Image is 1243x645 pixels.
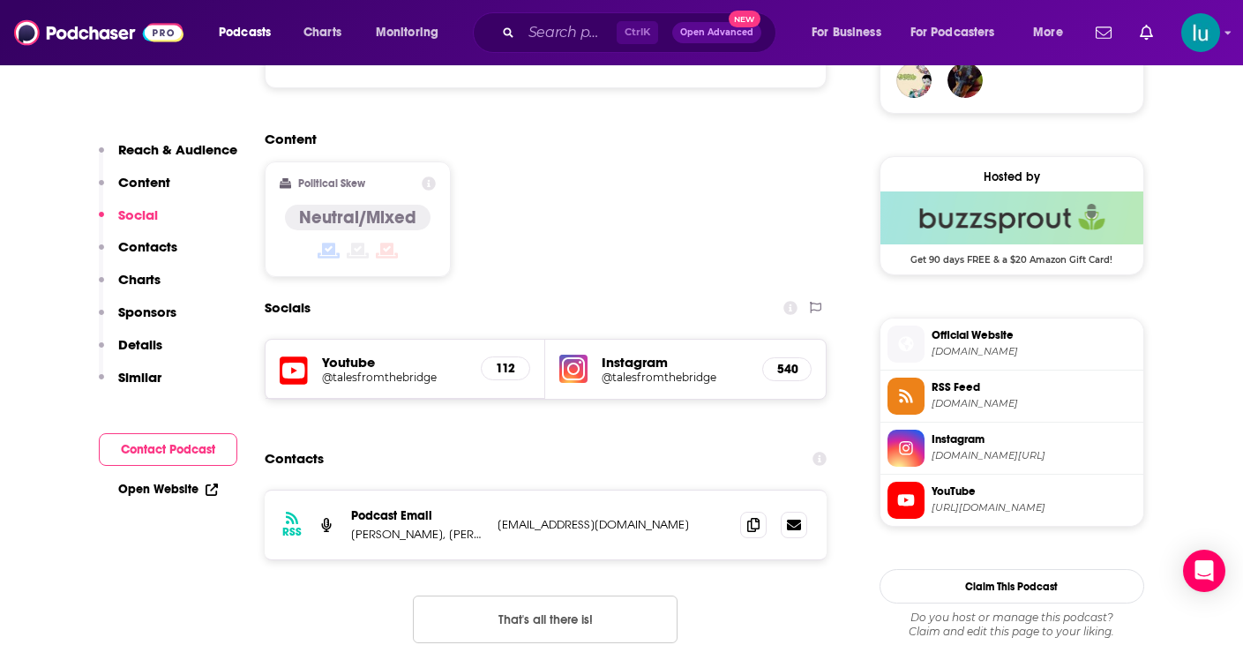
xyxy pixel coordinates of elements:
button: Contacts [99,238,177,271]
span: Instagram [932,431,1136,447]
p: [PERSON_NAME], [PERSON_NAME] [351,527,483,542]
a: Show notifications dropdown [1133,18,1160,48]
a: Buzzsprout Deal: Get 90 days FREE & a $20 Amazon Gift Card! [880,191,1143,264]
a: Official Website[DOMAIN_NAME] [887,326,1136,363]
div: Search podcasts, credits, & more... [490,12,793,53]
span: Official Website [932,327,1136,343]
h2: Political Skew [298,177,365,190]
span: New [729,11,760,27]
a: Charts [292,19,352,47]
a: @talesfromthebridge [602,371,748,384]
img: Podchaser - Follow, Share and Rate Podcasts [14,16,183,49]
span: Logged in as lusodano [1181,13,1220,52]
span: https://www.youtube.com/@talesfromthebridge [932,501,1136,514]
button: Nothing here. [413,596,678,643]
button: Claim This Podcast [880,569,1144,604]
h2: Contacts [265,442,324,476]
button: Sponsors [99,304,176,336]
p: Similar [118,369,161,386]
a: @talesfromthebridge [322,371,468,384]
span: Ctrl K [617,21,658,44]
button: Show profile menu [1181,13,1220,52]
h5: 540 [777,362,797,377]
p: Charts [118,271,161,288]
h3: RSS [282,525,302,539]
button: open menu [363,19,461,47]
h2: Socials [265,291,311,325]
button: Details [99,336,162,369]
button: Contact Podcast [99,433,237,466]
span: Open Advanced [680,28,753,37]
h5: 112 [496,361,515,376]
span: For Business [812,20,881,45]
img: Buzzsprout Deal: Get 90 days FREE & a $20 Amazon Gift Card! [880,191,1143,244]
p: Social [118,206,158,223]
div: Open Intercom Messenger [1183,550,1225,592]
img: kelley866 [947,63,983,98]
span: YouTube [932,484,1136,499]
span: More [1033,20,1063,45]
h5: Instagram [602,354,748,371]
p: Details [118,336,162,353]
p: Contacts [118,238,177,255]
span: RSS Feed [932,379,1136,395]
p: Content [118,174,170,191]
button: Social [99,206,158,239]
img: castoffcrown [896,63,932,98]
button: Open AdvancedNew [672,22,761,43]
button: open menu [799,19,903,47]
input: Search podcasts, credits, & more... [521,19,617,47]
span: Podcasts [219,20,271,45]
a: Instagram[DOMAIN_NAME][URL] [887,430,1136,467]
span: For Podcasters [910,20,995,45]
button: open menu [206,19,294,47]
h2: Content [265,131,813,147]
span: Get 90 days FREE & a $20 Amazon Gift Card! [880,244,1143,266]
button: Charts [99,271,161,304]
p: Reach & Audience [118,141,237,158]
span: Charts [303,20,341,45]
button: open menu [899,19,1021,47]
span: Do you host or manage this podcast? [880,611,1144,625]
a: YouTube[URL][DOMAIN_NAME] [887,482,1136,519]
button: Similar [99,369,161,401]
span: feeds.buzzsprout.com [932,397,1136,410]
button: Content [99,174,170,206]
span: Monitoring [376,20,438,45]
img: User Profile [1181,13,1220,52]
button: open menu [1021,19,1085,47]
a: Show notifications dropdown [1089,18,1119,48]
p: Podcast Email [351,508,483,523]
div: Claim and edit this page to your liking. [880,611,1144,639]
p: [EMAIL_ADDRESS][DOMAIN_NAME] [498,517,727,532]
a: RSS Feed[DOMAIN_NAME] [887,378,1136,415]
p: Sponsors [118,304,176,320]
h5: Youtube [322,354,468,371]
h4: Neutral/Mixed [299,206,416,229]
span: linktr.ee [932,345,1136,358]
a: Open Website [118,482,218,497]
div: Hosted by [880,169,1143,184]
img: iconImage [559,355,588,383]
button: Reach & Audience [99,141,237,174]
span: instagram.com/talesfromthebridge [932,449,1136,462]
